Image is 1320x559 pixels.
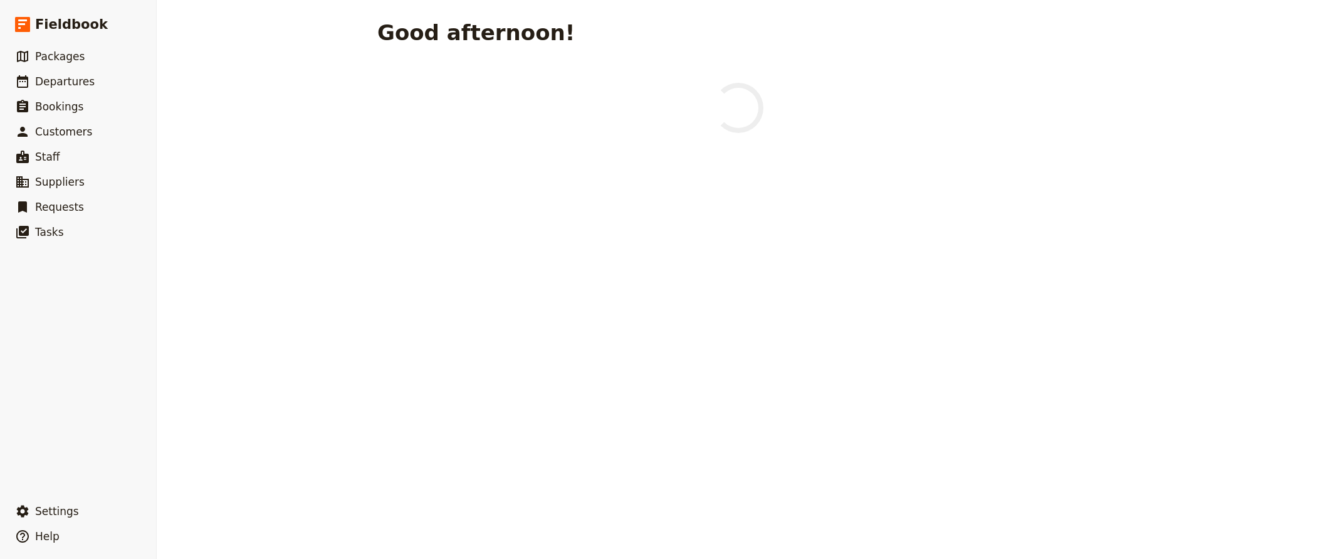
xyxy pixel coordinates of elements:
span: Customers [35,125,92,138]
span: Tasks [35,226,64,238]
span: Suppliers [35,176,85,188]
span: Help [35,530,60,543]
span: Settings [35,505,79,518]
span: Packages [35,50,85,63]
span: Departures [35,75,95,88]
span: Requests [35,201,84,213]
span: Fieldbook [35,15,108,34]
span: Bookings [35,100,83,113]
span: Staff [35,151,60,163]
h1: Good afternoon! [377,20,575,45]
